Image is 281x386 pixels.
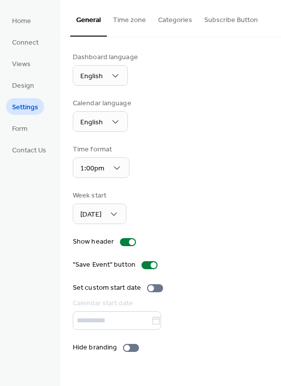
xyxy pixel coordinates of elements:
span: Home [12,16,31,27]
div: "Save Event" button [73,260,135,270]
div: Hide branding [73,342,117,353]
span: Settings [12,102,38,113]
div: Set custom start date [73,283,141,293]
span: Design [12,81,34,91]
div: Week start [73,190,124,201]
div: Show header [73,237,114,247]
span: [DATE] [80,208,101,222]
span: Views [12,59,31,70]
a: Home [6,12,37,29]
div: Calendar start date [73,298,266,309]
a: Design [6,77,40,93]
a: Contact Us [6,141,52,158]
span: Connect [12,38,39,48]
span: Form [12,124,28,134]
span: 1:00pm [80,162,104,175]
a: Connect [6,34,45,50]
span: Contact Us [12,145,46,156]
span: English [80,70,103,83]
a: Settings [6,98,44,115]
div: Dashboard language [73,52,138,63]
div: Calendar language [73,98,131,109]
a: Views [6,55,37,72]
span: English [80,116,103,129]
div: Time format [73,144,127,155]
a: Form [6,120,34,136]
